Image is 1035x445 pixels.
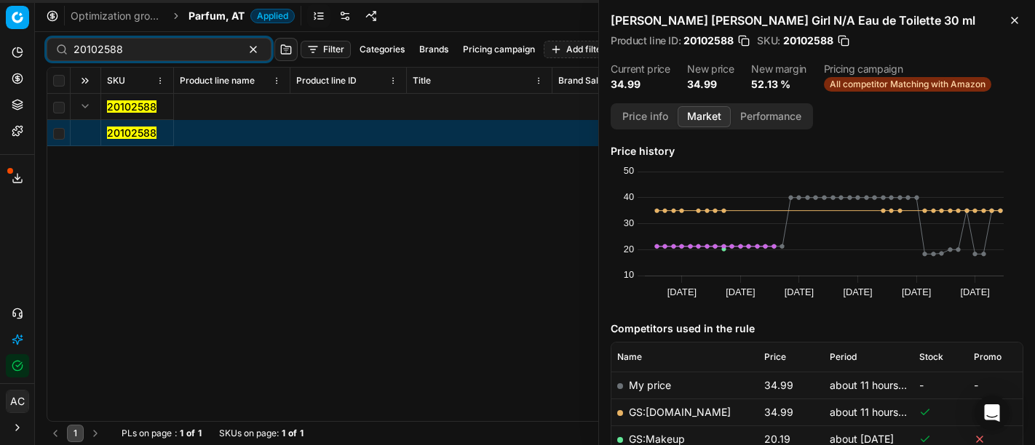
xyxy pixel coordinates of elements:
span: Applied [250,9,295,23]
text: 20 [624,244,634,254]
text: [DATE] [785,286,814,297]
button: 1 [67,425,84,442]
span: about 11 hours ago [830,406,919,418]
a: GS:Makeup [629,433,685,445]
h2: [PERSON_NAME] [PERSON_NAME] Girl N/A Eau de Toilette 30 ml [611,12,1023,29]
button: Price info [613,106,678,127]
span: AC [7,390,28,412]
button: Market [678,106,731,127]
span: Product line ID [296,75,357,87]
span: SKUs on page : [219,428,279,439]
text: [DATE] [667,286,697,297]
span: about 11 hours ago [830,379,919,391]
span: about [DATE] [830,433,894,445]
strong: of [186,428,195,439]
button: Expand all [76,72,94,89]
button: Filter [301,41,351,58]
h5: Price history [611,144,1023,159]
div: : [122,428,202,439]
dt: New price [687,64,734,74]
text: 30 [624,217,634,228]
text: [DATE] [843,286,872,297]
strong: 1 [180,428,183,439]
h5: Competitors used in the rule [611,321,1023,336]
span: Product line ID : [611,36,681,46]
dt: New margin [751,64,806,74]
span: Period [830,351,857,363]
strong: of [288,428,297,439]
strong: 1 [282,428,285,439]
span: 20102588 [683,33,734,48]
span: Name [617,351,642,363]
mark: 20102588 [107,100,156,113]
text: [DATE] [902,286,931,297]
td: - [968,372,1023,398]
dd: 52.13 % [751,77,806,92]
dd: 34.99 [611,77,670,92]
text: [DATE] [960,286,989,297]
dt: Current price [611,64,670,74]
span: Price [764,351,786,363]
span: 34.99 [764,379,793,391]
span: 20.19 [764,433,790,445]
button: Categories [354,41,411,58]
span: SKU : [757,36,780,46]
button: Performance [731,106,811,127]
text: 40 [624,191,634,202]
strong: 1 [300,428,304,439]
button: Pricing campaign [457,41,541,58]
strong: 1 [198,428,202,439]
button: AC [6,390,29,413]
span: Title [413,75,431,87]
nav: pagination [47,425,104,442]
span: Stock [919,351,943,363]
span: 34.99 [764,406,793,418]
nav: breadcrumb [71,9,295,23]
span: SKU [107,75,125,87]
button: Add filter [544,41,611,58]
button: 20102588 [107,100,156,114]
span: My price [629,379,671,391]
div: Open Intercom Messenger [975,396,1010,430]
span: 20102588 [783,33,833,48]
span: Parfum, AT [189,9,245,23]
span: PLs on page [122,428,172,439]
button: 20102588 [107,126,156,140]
text: [DATE] [726,286,755,297]
span: Promo [974,351,1002,363]
span: Parfum, ATApplied [189,9,295,23]
button: Brands [413,41,454,58]
text: 10 [624,269,634,280]
button: Go to previous page [47,425,64,442]
button: Go to next page [87,425,104,442]
dt: Pricing campaign [824,64,991,74]
a: GS:[DOMAIN_NAME] [629,406,731,418]
span: Brand Sales Flag [558,75,627,87]
dd: 34.99 [687,77,734,92]
td: - [913,372,968,398]
span: Product line name [180,75,255,87]
span: All competitor Matching with Amazon [824,77,991,92]
mark: 20102588 [107,127,156,139]
a: Optimization groups [71,9,164,23]
button: Expand [76,97,94,115]
text: 50 [624,165,634,176]
input: Search by SKU or title [74,42,233,57]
